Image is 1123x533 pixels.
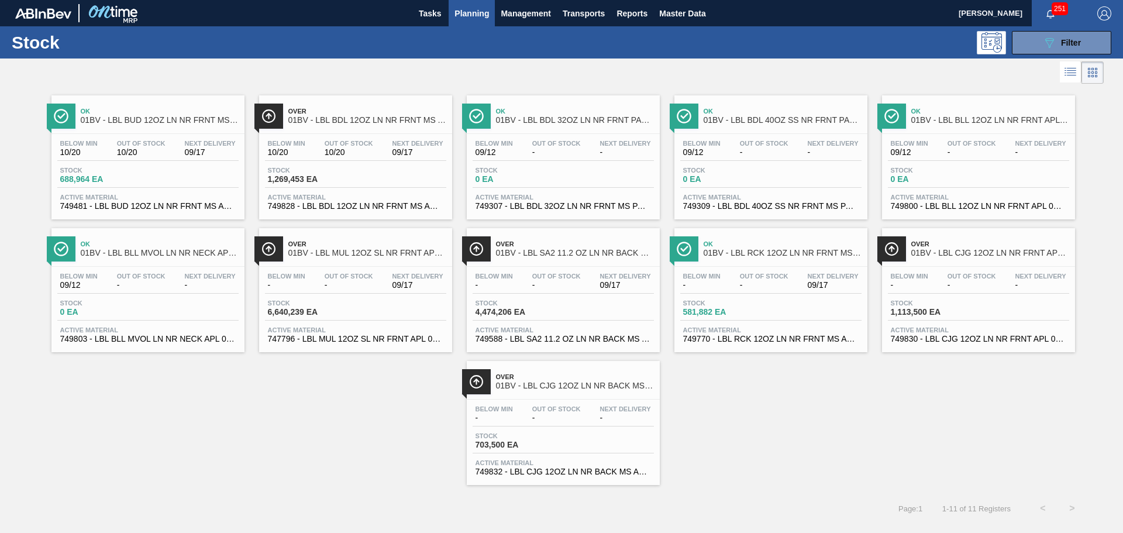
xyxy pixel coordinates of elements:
[268,202,443,211] span: 749828 - LBL BDL 12OZ LN NR FRNT MS APL 0924 #8 G
[600,281,651,290] span: 09/17
[891,273,928,280] span: Below Min
[392,148,443,157] span: 09/17
[891,281,928,290] span: -
[532,140,581,147] span: Out Of Stock
[417,6,443,20] span: Tasks
[60,300,142,307] span: Stock
[683,281,721,290] span: -
[476,273,513,280] span: Below Min
[60,281,98,290] span: 09/12
[683,148,721,157] span: 09/12
[704,240,862,247] span: Ok
[325,281,373,290] span: -
[392,273,443,280] span: Next Delivery
[288,108,446,115] span: Over
[683,273,721,280] span: Below Min
[948,281,996,290] span: -
[268,194,443,201] span: Active Material
[268,148,305,157] span: 10/20
[268,335,443,343] span: 747796 - LBL MUL 12OZ SL NR FRNT APL 0220 #7 4.2%
[15,8,71,19] img: TNhmsLtSVTkK8tSr43FrP2fwEKptu5GPRR3wAAAABJRU5ErkJggg==
[268,326,443,333] span: Active Material
[884,109,899,123] img: Ícone
[891,167,973,174] span: Stock
[325,273,373,280] span: Out Of Stock
[496,108,654,115] span: Ok
[60,175,142,184] span: 688,964 EA
[1057,494,1087,523] button: >
[659,6,705,20] span: Master Data
[666,219,873,352] a: ÍconeOk01BV - LBL RCK 12OZ LN NR FRNT MS APL 0624 #7 4Below Min-Out Of Stock-Next Delivery09/17St...
[117,281,166,290] span: -
[54,109,68,123] img: Ícone
[704,249,862,257] span: 01BV - LBL RCK 12OZ LN NR FRNT MS APL 0624 #7 4
[476,414,513,422] span: -
[469,374,484,389] img: Ícone
[288,249,446,257] span: 01BV - LBL MUL 12OZ SL NR FRNT APL #7 VBI REFRESH-PROJECT SWOOSH
[808,140,859,147] span: Next Delivery
[808,281,859,290] span: 09/17
[911,249,1069,257] span: 01BV - LBL CJG 12OZ LN NR FRNT APL 0924 #8 5% B
[891,308,973,317] span: 1,113,500 EA
[683,167,765,174] span: Stock
[948,148,996,157] span: -
[911,240,1069,247] span: Over
[325,148,373,157] span: 10/20
[476,281,513,290] span: -
[496,240,654,247] span: Over
[891,300,973,307] span: Stock
[185,281,236,290] span: -
[268,300,350,307] span: Stock
[1081,61,1104,84] div: Card Vision
[600,148,651,157] span: -
[60,326,236,333] span: Active Material
[911,108,1069,115] span: Ok
[1061,38,1081,47] span: Filter
[683,326,859,333] span: Active Material
[476,441,557,449] span: 703,500 EA
[43,219,250,352] a: ÍconeOk01BV - LBL BLL MVOL LN NR NECK APL #8 12OZ & 22OZ NECK LABELBelow Min09/12Out Of Stock-Nex...
[458,352,666,485] a: ÍconeOver01BV - LBL CJG 12OZ LN NR BACK MS APL 0924 #8 5Below Min-Out Of Stock-Next Delivery-Stoc...
[476,175,557,184] span: 0 EA
[60,140,98,147] span: Below Min
[454,6,489,20] span: Planning
[496,116,654,125] span: 01BV - LBL BDL 32OZ LN NR FRNT PAPER MS - VBI
[496,381,654,390] span: 01BV - LBL CJG 12OZ LN NR BACK MS APL 0924 #8 5
[1015,140,1066,147] span: Next Delivery
[532,148,581,157] span: -
[268,140,305,147] span: Below Min
[476,308,557,317] span: 4,474,206 EA
[185,140,236,147] span: Next Delivery
[532,281,581,290] span: -
[81,116,239,125] span: 01BV - LBL BUD 12OZ LN NR FRNT MS APL 0523 #8 5
[268,273,305,280] span: Below Min
[1032,5,1069,22] button: Notifications
[884,242,899,256] img: Ícone
[977,31,1006,54] div: Programming: no user selected
[476,194,651,201] span: Active Material
[683,335,859,343] span: 749770 - LBL RCK 12OZ LN NR FRNT MS APL 0624 #7 4
[392,140,443,147] span: Next Delivery
[891,175,973,184] span: 0 EA
[325,140,373,147] span: Out Of Stock
[600,405,651,412] span: Next Delivery
[683,194,859,201] span: Active Material
[261,109,276,123] img: Ícone
[683,140,721,147] span: Below Min
[677,242,691,256] img: Ícone
[60,202,236,211] span: 749481 - LBL BUD 12OZ LN NR FRNT MS APL 0523 #8 5
[268,308,350,317] span: 6,640,239 EA
[117,140,166,147] span: Out Of Stock
[392,281,443,290] span: 09/17
[458,87,666,219] a: ÍconeOk01BV - LBL BDL 32OZ LN NR FRNT PAPER MS - VBIBelow Min09/12Out Of Stock-Next Delivery-Stoc...
[60,308,142,317] span: 0 EA
[740,281,788,290] span: -
[261,242,276,256] img: Ícone
[740,148,788,157] span: -
[476,326,651,333] span: Active Material
[81,240,239,247] span: Ok
[1060,61,1081,84] div: List Vision
[940,504,1011,513] span: 1 - 11 of 11 Registers
[1015,281,1066,290] span: -
[704,108,862,115] span: Ok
